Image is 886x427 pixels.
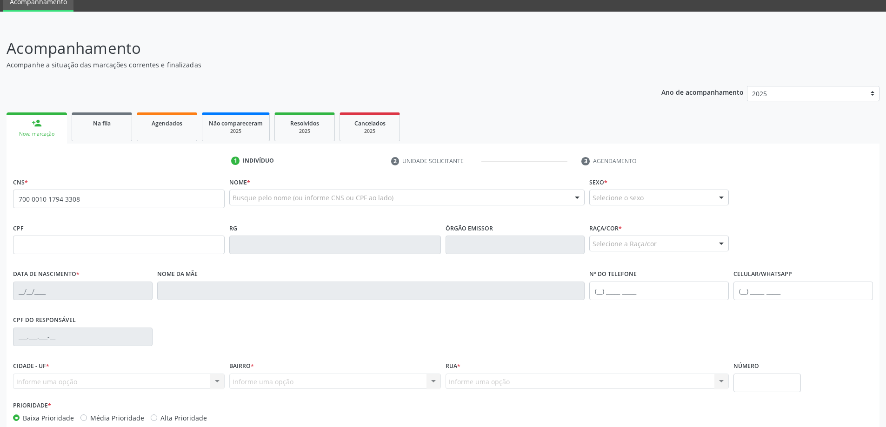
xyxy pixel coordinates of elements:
label: CPF [13,221,24,236]
label: CNS [13,175,28,190]
input: ___.___.___-__ [13,328,153,346]
label: Sexo [589,175,607,190]
label: Número [733,359,759,374]
label: Alta Prioridade [160,413,207,423]
div: person_add [32,118,42,128]
div: 2025 [281,128,328,135]
div: 2025 [209,128,263,135]
p: Ano de acompanhamento [661,86,744,98]
label: RG [229,221,237,236]
label: Raça/cor [589,221,622,236]
div: Nova marcação [13,131,60,138]
label: Cidade - UF [13,359,49,374]
input: (__) _____-_____ [589,282,729,300]
span: Cancelados [354,119,386,127]
span: Agendados [152,119,182,127]
span: Não compareceram [209,119,263,127]
label: Média Prioridade [90,413,144,423]
p: Acompanhamento [7,37,618,60]
label: Bairro [229,359,254,374]
label: Nº do Telefone [589,267,637,282]
div: 1 [231,157,240,165]
span: Busque pelo nome (ou informe CNS ou CPF ao lado) [233,193,393,203]
label: Nome [229,175,250,190]
div: Indivíduo [243,157,274,165]
label: Celular/WhatsApp [733,267,792,282]
input: (__) _____-_____ [733,282,873,300]
label: CPF do responsável [13,313,76,328]
span: Selecione a Raça/cor [593,239,657,249]
span: Selecione o sexo [593,193,644,203]
label: Rua [446,359,460,374]
label: Nome da mãe [157,267,198,282]
div: 2025 [346,128,393,135]
p: Acompanhe a situação das marcações correntes e finalizadas [7,60,618,70]
input: __/__/____ [13,282,153,300]
label: Data de nascimento [13,267,80,282]
label: Órgão emissor [446,221,493,236]
span: Na fila [93,119,111,127]
label: Baixa Prioridade [23,413,74,423]
span: Resolvidos [290,119,319,127]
